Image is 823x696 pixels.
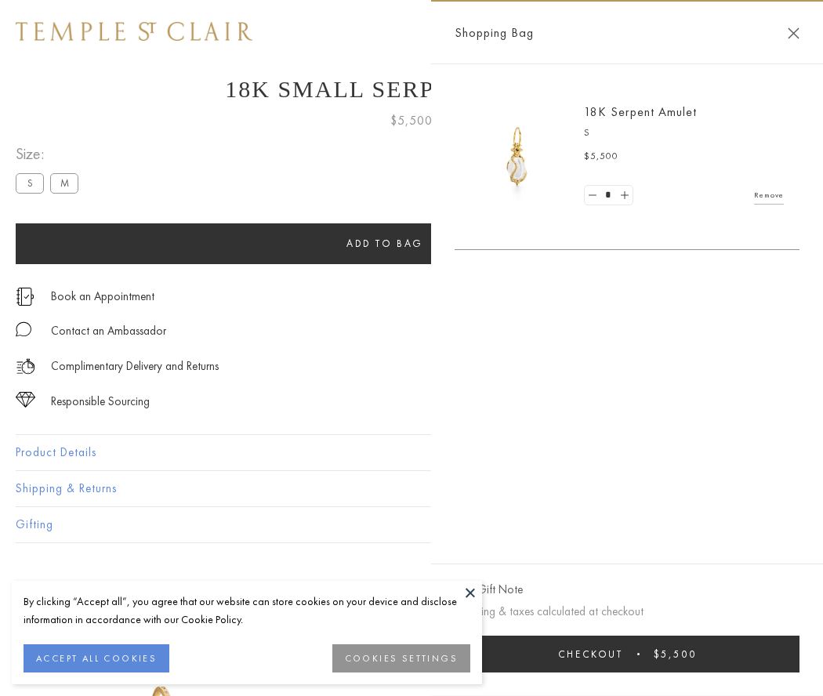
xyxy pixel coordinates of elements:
h1: 18K Small Serpent Amulet [16,76,807,103]
p: Shipping & taxes calculated at checkout [455,602,799,622]
p: Complimentary Delivery and Returns [51,357,219,376]
span: $5,500 [654,647,697,661]
img: icon_delivery.svg [16,357,35,376]
img: MessageIcon-01_2.svg [16,321,31,337]
a: Book an Appointment [51,288,154,305]
button: Gifting [16,507,807,542]
span: $5,500 [584,149,618,165]
div: Contact an Ambassador [51,321,166,341]
span: Size: [16,141,85,167]
button: Add to bag [16,223,754,264]
span: Add to bag [346,237,423,250]
button: Add Gift Note [455,580,523,600]
span: Checkout [558,647,623,661]
button: COOKIES SETTINGS [332,644,470,672]
img: Temple St. Clair [16,22,252,41]
button: Close Shopping Bag [788,27,799,39]
img: icon_appointment.svg [16,288,34,306]
a: Remove [754,187,784,204]
button: ACCEPT ALL COOKIES [24,644,169,672]
img: P51836-E11SERPPV [470,110,564,204]
a: Set quantity to 2 [616,186,632,205]
span: Shopping Bag [455,23,534,43]
img: icon_sourcing.svg [16,392,35,408]
label: S [16,173,44,193]
div: By clicking “Accept all”, you agree that our website can store cookies on your device and disclos... [24,593,470,629]
label: M [50,173,78,193]
button: Product Details [16,435,807,470]
div: Responsible Sourcing [51,392,150,411]
button: Checkout $5,500 [455,636,799,672]
p: S [584,125,784,141]
a: 18K Serpent Amulet [584,103,697,120]
a: Set quantity to 0 [585,186,600,205]
button: Shipping & Returns [16,471,807,506]
span: $5,500 [390,111,433,131]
